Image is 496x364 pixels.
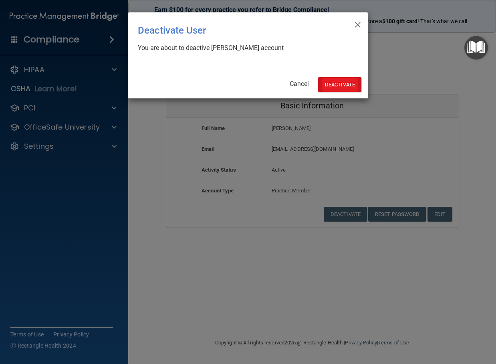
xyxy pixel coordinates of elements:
[138,19,325,42] div: Deactivate User
[318,77,361,92] button: Deactivate
[464,36,488,60] button: Open Resource Center
[354,16,361,32] span: ×
[290,80,309,88] a: Cancel
[138,44,352,52] div: You are about to deactive [PERSON_NAME] account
